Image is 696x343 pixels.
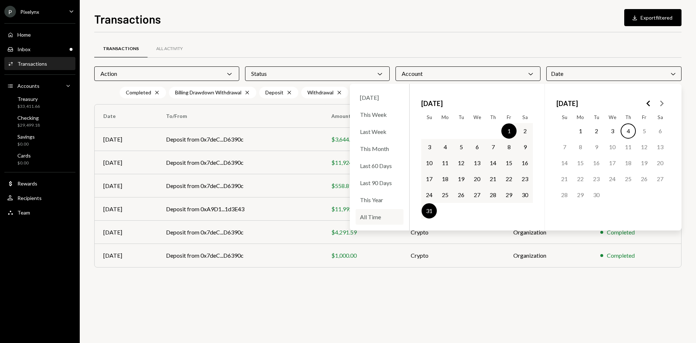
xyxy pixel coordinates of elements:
[501,187,517,203] button: Friday, August 29th, 2025, selected
[604,111,620,123] th: Wednesday
[4,57,75,70] a: Transactions
[501,139,517,155] button: Friday, August 8th, 2025, selected
[103,205,149,213] div: [DATE]
[589,139,604,155] button: Tuesday, September 9th, 2025
[485,139,501,155] button: Thursday, August 7th, 2025, selected
[589,155,604,171] button: Tuesday, September 16th, 2025
[517,139,533,155] button: Saturday, August 9th, 2025, selected
[301,87,348,98] div: Withdrawal
[356,209,403,225] div: All Time
[469,155,485,171] button: Wednesday, August 13th, 2025, selected
[17,96,40,102] div: Treasury
[652,123,668,139] button: Saturday, September 6th, 2025
[323,105,402,128] th: Amount
[437,111,453,123] th: Monday
[356,90,403,105] div: [DATE]
[17,160,31,166] div: $0.00
[103,46,139,52] div: Transactions
[501,155,517,171] button: Friday, August 15th, 2025, selected
[485,171,501,187] button: Thursday, August 21st, 2025, selected
[652,111,668,123] th: Saturday
[4,113,75,130] a: Checking$29,499.18
[557,139,572,155] button: Sunday, September 7th, 2025
[331,205,393,213] div: $11,992.00
[517,111,533,123] th: Saturday
[94,66,239,81] div: Action
[453,139,469,155] button: Tuesday, August 5th, 2025, selected
[652,171,668,187] button: Saturday, September 27th, 2025
[157,128,323,151] td: Deposit from 0x7deC...D6390c
[356,158,403,173] div: Last 60 Days
[573,171,588,187] button: Monday, September 22nd, 2025
[331,251,393,260] div: $1,000.00
[356,192,403,208] div: This Year
[589,123,604,139] button: Tuesday, September 2nd, 2025
[4,42,75,56] a: Inbox
[517,123,533,139] button: Saturday, August 2nd, 2025, selected
[103,135,149,144] div: [DATE]
[4,94,75,111] a: Treasury$33,411.66
[356,175,403,191] div: Last 90 Days
[605,155,620,171] button: Wednesday, September 17th, 2025
[148,40,191,58] a: All Activity
[438,155,453,171] button: Monday, August 11th, 2025, selected
[17,195,42,201] div: Recipients
[4,79,75,92] a: Accounts
[501,171,517,187] button: Friday, August 22nd, 2025, selected
[4,191,75,204] a: Recipients
[356,124,403,139] div: Last Week
[402,221,505,244] td: Crypto
[157,244,323,267] td: Deposit from 0x7deC...D6390c
[156,46,183,52] div: All Activity
[17,61,47,67] div: Transactions
[469,187,485,203] button: Wednesday, August 27th, 2025, selected
[573,123,588,139] button: Monday, September 1st, 2025
[546,66,681,81] div: Date
[422,203,437,219] button: Sunday, August 31st, 2025, selected
[485,187,501,203] button: Thursday, August 28th, 2025, selected
[636,111,652,123] th: Friday
[572,111,588,123] th: Monday
[517,155,533,171] button: Saturday, August 16th, 2025, selected
[94,40,148,58] a: Transactions
[422,171,437,187] button: Sunday, August 17th, 2025, selected
[453,111,469,123] th: Tuesday
[637,139,652,155] button: Friday, September 12th, 2025
[556,95,578,111] span: [DATE]
[4,177,75,190] a: Rewards
[557,187,572,203] button: Sunday, September 28th, 2025
[17,103,40,110] div: $33,411.66
[4,131,75,149] a: Savings$0.00
[17,32,31,38] div: Home
[103,158,149,167] div: [DATE]
[421,95,443,111] span: [DATE]
[4,6,16,17] div: P
[517,171,533,187] button: Saturday, August 23rd, 2025, selected
[621,171,636,187] button: Thursday, September 25th, 2025
[485,111,501,123] th: Thursday
[453,187,469,203] button: Tuesday, August 26th, 2025, selected
[607,228,635,237] div: Completed
[517,187,533,203] button: Saturday, August 30th, 2025, selected
[469,171,485,187] button: Wednesday, August 20th, 2025, selected
[589,171,604,187] button: Tuesday, September 23rd, 2025
[356,107,403,122] div: This Week
[485,155,501,171] button: Thursday, August 14th, 2025, selected
[453,155,469,171] button: Tuesday, August 12th, 2025, selected
[421,111,533,219] table: August 2025
[573,187,588,203] button: Monday, September 29th, 2025
[501,111,517,123] th: Friday
[157,221,323,244] td: Deposit from 0x7deC...D6390c
[103,228,149,237] div: [DATE]
[637,171,652,187] button: Friday, September 26th, 2025
[331,228,393,237] div: $4,291.59
[17,115,40,121] div: Checking
[4,28,75,41] a: Home
[331,158,393,167] div: $11,924.60
[607,251,635,260] div: Completed
[4,206,75,219] a: Team
[20,9,39,15] div: Pixelynx
[637,123,652,139] button: Friday, September 5th, 2025
[259,87,298,98] div: Deposit
[245,66,390,81] div: Status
